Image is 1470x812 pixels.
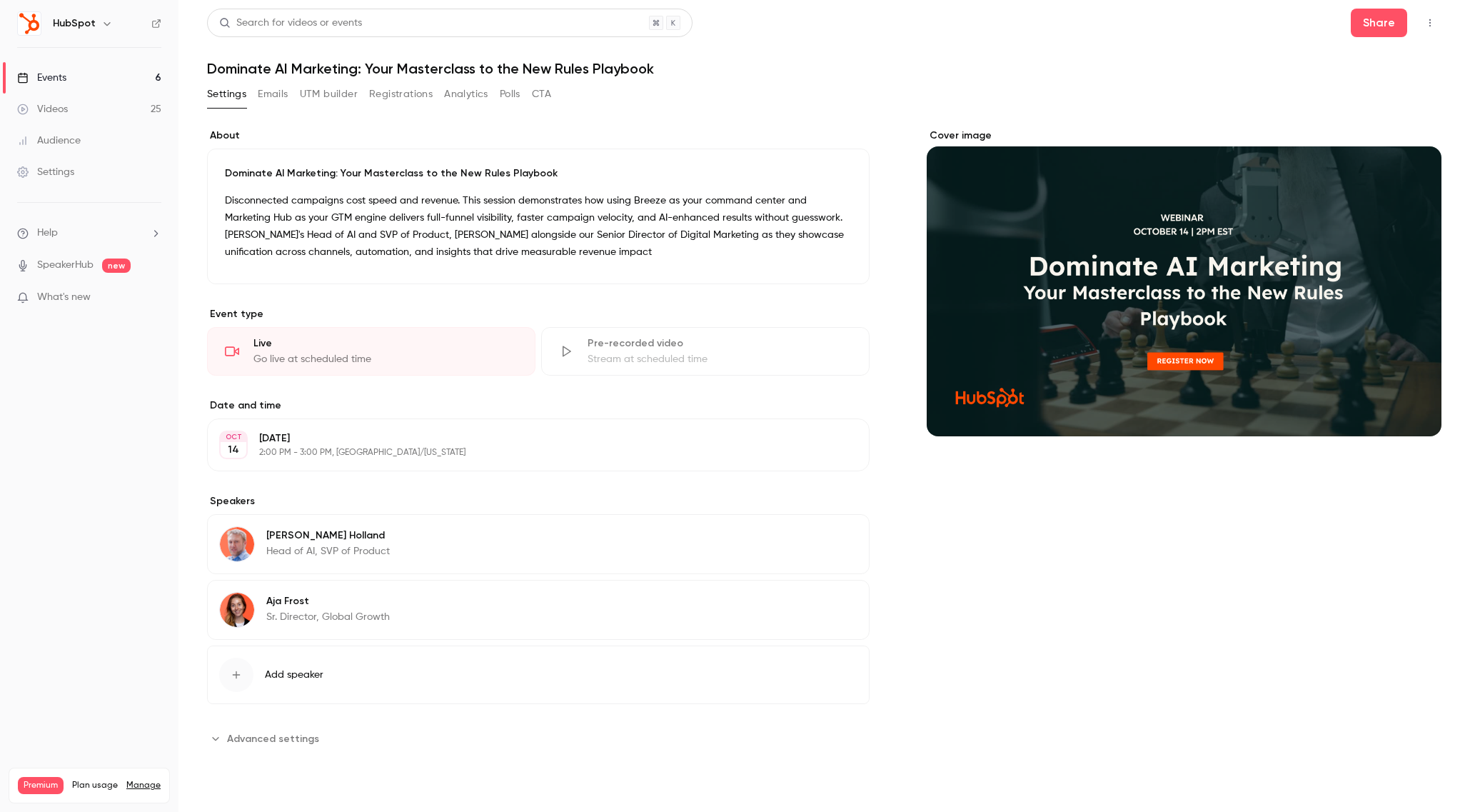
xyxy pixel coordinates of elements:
h6: HubSpot [53,16,96,31]
span: What's new [37,290,91,305]
div: Nicholas Holland[PERSON_NAME] HollandHead of AI, SVP of Product [207,514,870,574]
span: Advanced settings [227,731,319,746]
label: About [207,129,870,143]
button: Settings [207,83,246,106]
a: SpeakerHub [37,258,94,273]
span: new [102,259,131,273]
button: CTA [532,83,551,106]
p: 14 [228,443,239,457]
p: Event type [207,307,870,321]
button: Share [1351,9,1407,37]
div: LiveGo live at scheduled time [207,327,535,376]
div: Pre-recorded video [588,336,852,351]
p: Disconnected campaigns cost speed and revenue. This session demonstrates how using Breeze as your... [225,192,852,261]
img: HubSpot [18,12,41,35]
a: Manage [126,780,161,791]
p: 2:00 PM - 3:00 PM, [GEOGRAPHIC_DATA]/[US_STATE] [259,447,794,458]
p: [PERSON_NAME] Holland [266,528,390,543]
label: Date and time [207,399,870,413]
img: Nicholas Holland [220,527,254,561]
div: Settings [17,165,74,179]
div: Stream at scheduled time [588,352,852,366]
button: Polls [500,83,520,106]
button: Add speaker [207,646,870,704]
span: Help [37,226,58,241]
div: Audience [17,134,81,148]
div: Events [17,71,66,85]
button: Advanced settings [207,727,328,750]
section: Cover image [927,129,1441,436]
section: Advanced settings [207,727,870,750]
div: OCT [221,432,246,442]
div: Pre-recorded videoStream at scheduled time [541,327,870,376]
p: Aja Frost [266,594,390,608]
span: Premium [18,777,64,794]
li: help-dropdown-opener [17,226,161,241]
div: Aja FrostAja FrostSr. Director, Global Growth [207,580,870,640]
div: Live [253,336,518,351]
h1: Dominate AI Marketing: Your Masterclass to the New Rules Playbook [207,60,1441,77]
label: Cover image [927,129,1441,143]
div: Videos [17,102,68,116]
p: [DATE] [259,431,794,446]
button: UTM builder [300,83,358,106]
span: Plan usage [72,780,118,791]
div: Go live at scheduled time [253,352,518,366]
span: Add speaker [265,668,323,682]
button: Analytics [444,83,488,106]
label: Speakers [207,494,870,508]
p: Dominate AI Marketing: Your Masterclass to the New Rules Playbook [225,166,852,181]
button: Registrations [369,83,433,106]
button: Emails [258,83,288,106]
img: Aja Frost [220,593,254,627]
p: Head of AI, SVP of Product [266,544,390,558]
p: Sr. Director, Global Growth [266,610,390,624]
div: Search for videos or events [219,16,362,31]
iframe: Noticeable Trigger [144,291,161,304]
